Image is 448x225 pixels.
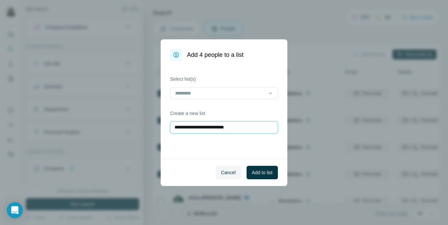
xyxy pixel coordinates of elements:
span: Add to list [252,169,273,176]
div: Open Intercom Messenger [7,202,23,218]
button: Cancel [216,166,241,179]
button: Add to list [247,166,278,179]
h1: Add 4 people to a list [187,50,244,60]
label: Create a new list [170,110,278,117]
label: Select list(s) [170,76,278,82]
span: Cancel [221,169,236,176]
